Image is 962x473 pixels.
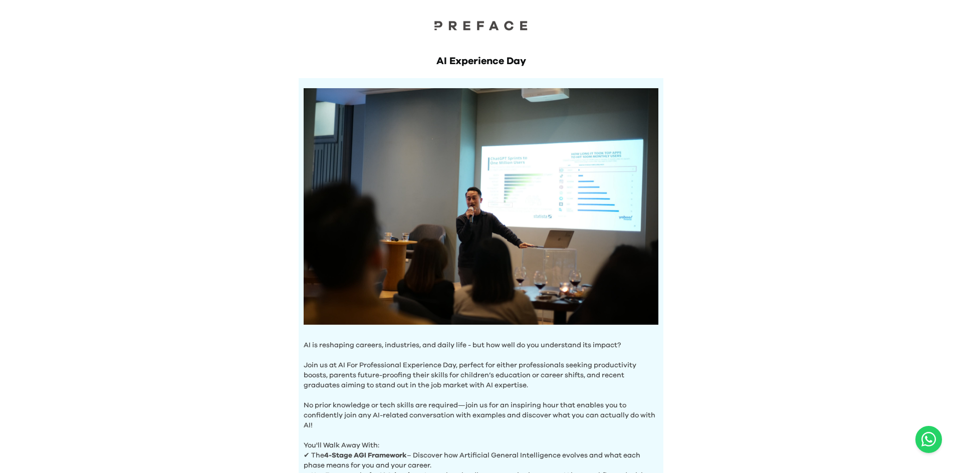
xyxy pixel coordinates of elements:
p: You'll Walk Away With: [304,430,658,450]
button: Open WhatsApp chat [915,426,942,453]
img: Hero Image [304,88,658,325]
h1: AI Experience Day [299,54,663,68]
a: Preface Logo [431,20,531,34]
a: Chat with us on WhatsApp [915,426,942,453]
p: Join us at AI For Professional Experience Day, perfect for either professionals seeking productiv... [304,350,658,390]
p: No prior knowledge or tech skills are required—join us for an inspiring hour that enables you to ... [304,390,658,430]
p: AI is reshaping careers, industries, and daily life - but how well do you understand its impact? [304,340,658,350]
img: Preface Logo [431,20,531,31]
b: 4-Stage AGI Framework [324,452,407,459]
p: ✔ The – Discover how Artificial General Intelligence evolves and what each phase means for you an... [304,450,658,470]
